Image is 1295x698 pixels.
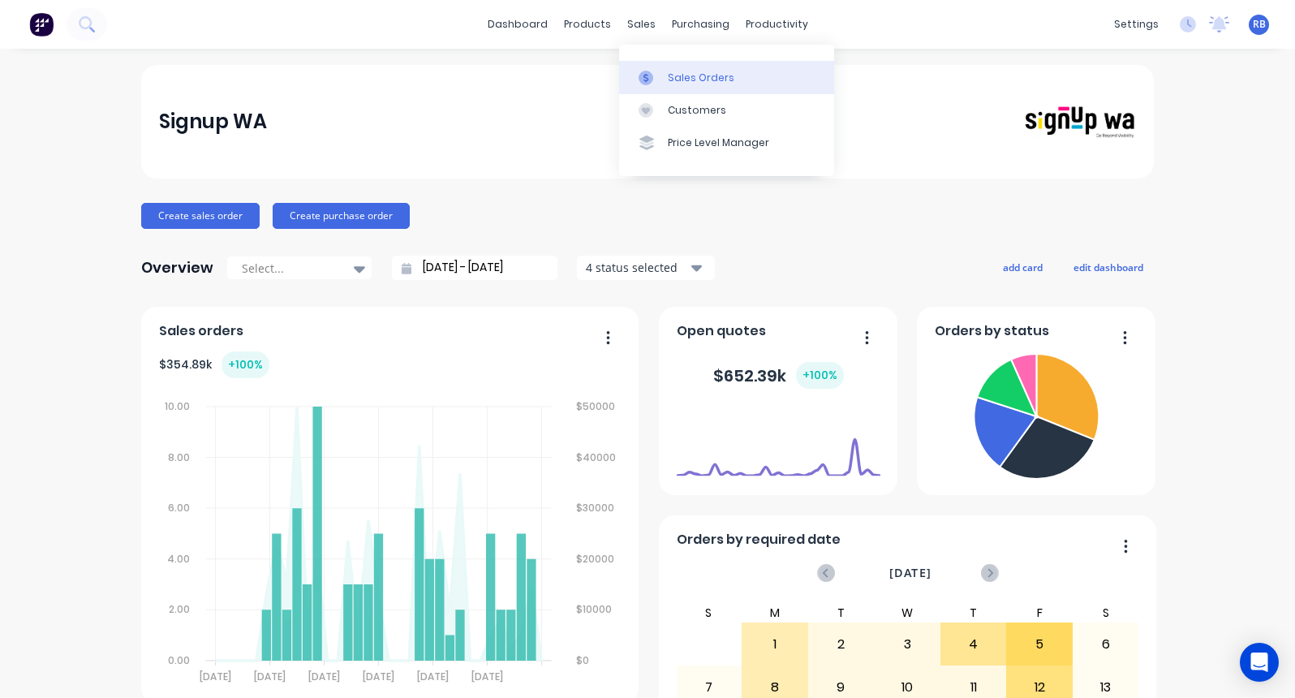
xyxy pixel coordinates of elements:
a: Sales Orders [619,61,834,93]
tspan: $20000 [577,552,615,566]
div: 1 [742,624,807,665]
div: S [1073,603,1139,623]
div: 6 [1073,624,1138,665]
div: Open Intercom Messenger [1240,643,1279,682]
button: Create sales order [141,203,260,229]
button: edit dashboard [1063,256,1154,278]
tspan: $40000 [577,450,617,463]
tspan: $50000 [577,399,616,413]
img: Factory [29,12,54,37]
a: Customers [619,94,834,127]
a: Price Level Manager [619,127,834,159]
tspan: [DATE] [200,670,231,683]
div: Sales Orders [668,71,734,85]
div: Price Level Manager [668,136,769,150]
tspan: 4.00 [166,552,189,566]
div: + 100 % [796,362,844,389]
img: Signup WA [1022,105,1136,140]
div: T [808,603,875,623]
div: W [874,603,940,623]
tspan: $0 [577,653,590,667]
tspan: [DATE] [417,670,449,683]
tspan: 0.00 [167,653,189,667]
div: T [940,603,1007,623]
tspan: 8.00 [167,450,189,463]
div: 2 [809,624,874,665]
div: 5 [1007,624,1072,665]
div: $ 354.89k [159,351,269,378]
div: F [1006,603,1073,623]
div: settings [1106,12,1167,37]
tspan: [DATE] [254,670,286,683]
div: purchasing [664,12,738,37]
span: Orders by status [935,321,1049,341]
a: dashboard [480,12,556,37]
div: productivity [738,12,816,37]
button: add card [992,256,1053,278]
span: Sales orders [159,321,243,341]
div: S [676,603,742,623]
span: [DATE] [889,564,931,582]
tspan: $30000 [577,501,615,515]
button: Create purchase order [273,203,410,229]
tspan: [DATE] [363,670,394,683]
div: Customers [668,103,726,118]
tspan: 10.00 [164,399,189,413]
div: 3 [875,624,940,665]
tspan: 2.00 [168,602,189,616]
tspan: $10000 [577,602,613,616]
div: 4 status selected [586,259,688,276]
tspan: 6.00 [167,501,189,515]
span: RB [1253,17,1266,32]
div: 4 [941,624,1006,665]
div: products [556,12,619,37]
div: sales [619,12,664,37]
tspan: [DATE] [471,670,503,683]
tspan: [DATE] [308,670,340,683]
div: Overview [141,252,213,284]
div: Signup WA [159,106,267,138]
button: 4 status selected [577,256,715,280]
div: + 100 % [222,351,269,378]
div: M [742,603,808,623]
div: $ 652.39k [713,362,844,389]
span: Open quotes [677,321,766,341]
